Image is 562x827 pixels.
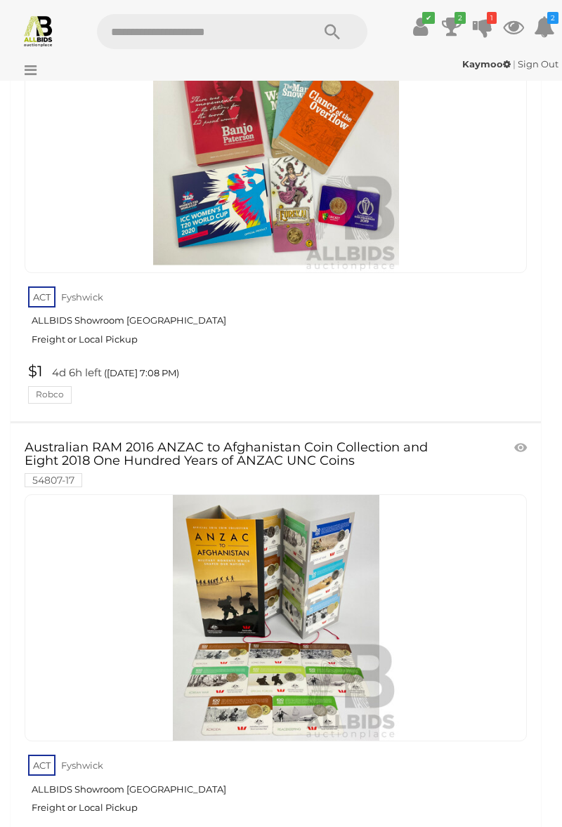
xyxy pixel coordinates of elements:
i: 1 [487,12,497,24]
i: ✔ [422,12,435,24]
a: 2 [441,14,462,39]
span: | [513,58,516,70]
img: Allbids.com.au [22,14,55,47]
a: ✔ [410,14,431,39]
a: Australian RAM 2016 ANZAC to Afghanistan Coin Collection and Eight 2018 One Hundred Years of ANZA... [25,494,527,741]
a: 1 [472,14,493,39]
strong: Kaymoo [462,58,511,70]
button: Search [297,14,367,49]
a: Kaymoo [462,58,513,70]
img: Australian RAM 2020 Three Commemorative Fifty Cent Coin Set, Banjo Paterson One Dollars 2019 Engl... [153,27,399,272]
a: Sign Out [518,58,558,70]
a: $1 4d 6h left ([DATE] 7:08 PM) Robco [25,363,530,404]
img: Australian RAM 2016 ANZAC to Afghanistan Coin Collection and Eight 2018 One Hundred Years of ANZA... [153,495,399,741]
a: ACT Fyshwick ALLBIDS Showroom [GEOGRAPHIC_DATA] Freight or Local Pickup [28,752,527,824]
a: Australian RAM 2020 Three Commemorative Fifty Cent Coin Set, Banjo Paterson One Dollars 2019 Engl... [25,26,527,273]
a: Australian RAM 2016 ANZAC to Afghanistan Coin Collection and Eight 2018 One Hundred Years of ANZA... [25,441,447,487]
i: 2 [455,12,466,24]
a: ACT Fyshwick ALLBIDS Showroom [GEOGRAPHIC_DATA] Freight or Local Pickup [28,284,527,356]
a: 2 [534,14,555,39]
i: 2 [547,12,558,24]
